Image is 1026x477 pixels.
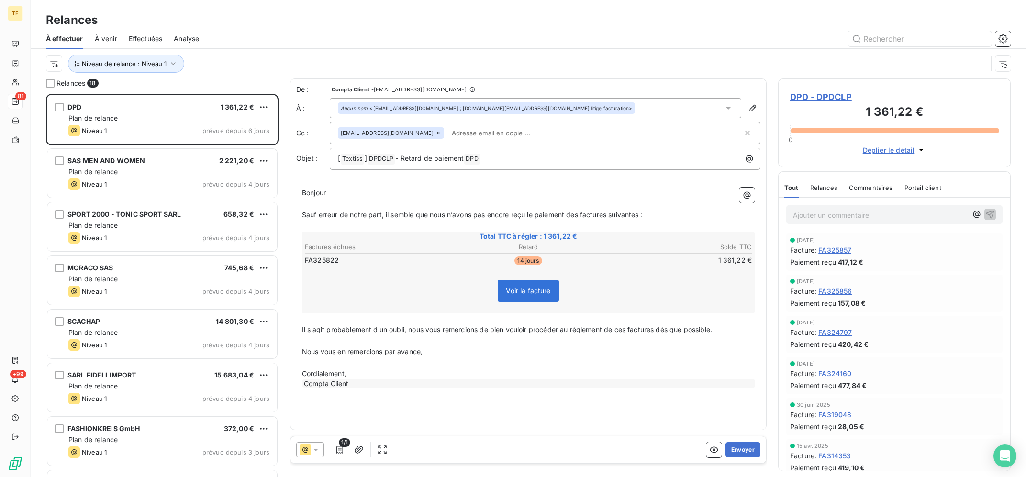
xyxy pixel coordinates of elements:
span: Plan de relance [68,275,118,283]
span: Niveau 1 [82,288,107,295]
span: FA325857 [818,245,851,255]
span: Plan de relance [68,114,118,122]
span: prévue depuis 6 jours [202,127,269,134]
span: +99 [10,370,26,378]
span: Plan de relance [68,435,118,444]
span: Niveau 1 [82,127,107,134]
span: Paiement reçu [790,298,836,308]
span: Relances [56,78,85,88]
span: - Retard de paiement [395,154,464,162]
span: Plan de relance [68,382,118,390]
span: Plan de relance [68,167,118,176]
span: prévue depuis 4 jours [202,341,269,349]
h3: 1 361,22 € [790,103,999,122]
label: Cc : [296,128,330,138]
span: Il s’agit probablement d’un oubli, nous vous remercions de bien vouloir procéder au règlement de ... [302,325,712,333]
span: 477,84 € [838,380,867,390]
span: Facture : [790,410,816,420]
span: prévue depuis 3 jours [202,448,269,456]
span: Facture : [790,451,816,461]
span: Sauf erreur de notre part, il semble que nous n’avons pas encore reçu le paiement des factures su... [302,211,643,219]
span: 2 221,20 € [219,156,255,165]
span: FA324797 [818,327,852,337]
div: TE [8,6,23,21]
span: SCACHAP [67,317,100,325]
span: [DATE] [797,237,815,243]
button: Envoyer [725,442,760,457]
span: DPDCLP [368,154,395,165]
span: FA319048 [818,410,851,420]
span: prévue depuis 4 jours [202,180,269,188]
span: 420,42 € [838,339,869,349]
th: Solde TTC [603,242,752,252]
button: Déplier le détail [860,144,929,155]
span: Niveau 1 [82,395,107,402]
span: 372,00 € [224,424,254,433]
span: Analyse [174,34,199,44]
span: Niveau de relance : Niveau 1 [82,60,167,67]
span: Niveau 1 [82,448,107,456]
span: Niveau 1 [82,341,107,349]
span: Compta Client [332,87,369,92]
span: - [EMAIL_ADDRESS][DOMAIN_NAME] [371,87,467,92]
span: 15 avr. 2025 [797,443,828,449]
span: Niveau 1 [82,234,107,242]
span: SARL FIDELLIMPORT [67,371,136,379]
span: Facture : [790,327,816,337]
td: 1 361,22 € [603,255,752,266]
span: Plan de relance [68,221,118,229]
span: Paiement reçu [790,257,836,267]
span: Paiement reçu [790,463,836,473]
span: MORACO SAS [67,264,113,272]
span: prévue depuis 4 jours [202,395,269,402]
span: 81 [15,92,26,100]
span: DPD - DPDCLP [790,90,999,103]
span: [EMAIL_ADDRESS][DOMAIN_NAME] [341,130,434,136]
span: 15 683,04 € [214,371,254,379]
button: Niveau de relance : Niveau 1 [68,55,184,73]
span: FA325822 [305,255,339,265]
span: Textiss [341,154,364,165]
div: grid [46,94,279,477]
span: Tout [784,184,799,191]
input: Adresse email en copie ... [448,126,558,140]
span: Nous vous en remercions par avance, [302,347,423,355]
img: Logo LeanPay [8,456,23,471]
span: FA324160 [818,368,851,378]
span: prévue depuis 4 jours [202,234,269,242]
div: <[EMAIL_ADDRESS][DOMAIN_NAME] ; [DOMAIN_NAME][EMAIL_ADDRESS][DOMAIN_NAME] litige facturation> [341,105,632,111]
span: Voir la facture [506,287,550,295]
span: Total TTC à régler : 1 361,22 € [303,232,753,241]
span: FASHIONKREIS GmbH [67,424,140,433]
span: ] [365,154,367,162]
span: 14 jours [514,256,542,265]
span: Déplier le détail [863,145,915,155]
span: 417,12 € [838,257,863,267]
span: Facture : [790,286,816,296]
span: 157,08 € [838,298,866,308]
em: Aucun nom [341,105,368,111]
span: SAS MEN AND WOMEN [67,156,145,165]
span: Facture : [790,245,816,255]
span: SPORT 2000 - TONIC SPORT SARL [67,210,181,218]
span: 1/1 [339,438,350,447]
label: À : [296,103,330,113]
span: Portail client [904,184,941,191]
span: [ [338,154,340,162]
span: Objet : [296,154,318,162]
span: De : [296,85,330,94]
span: FA325856 [818,286,852,296]
span: 658,32 € [223,210,254,218]
span: Effectuées [129,34,163,44]
span: À effectuer [46,34,83,44]
input: Rechercher [848,31,992,46]
span: 18 [87,79,98,88]
span: Paiement reçu [790,339,836,349]
span: 30 juin 2025 [797,402,830,408]
th: Retard [454,242,603,252]
span: [DATE] [797,278,815,284]
th: Factures échues [304,242,453,252]
span: 1 361,22 € [221,103,255,111]
span: DPD [464,154,480,165]
span: Paiement reçu [790,422,836,432]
